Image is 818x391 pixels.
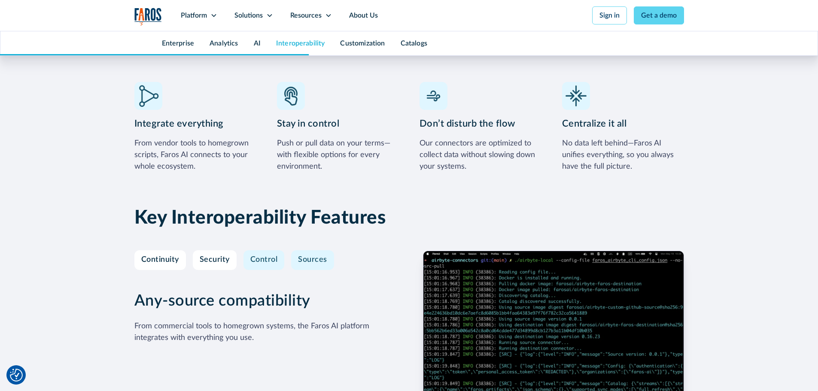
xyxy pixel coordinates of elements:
div: Platform [181,10,207,21]
img: Logo of the analytics and reporting company Faros. [134,8,162,25]
div: Push or pull data on your terms—with flexible options for every environment. [277,138,399,173]
div: No data left behind—Faros AI unifies everything, so you always have the full picture. [562,138,684,173]
div: Resources [290,10,322,21]
a: Get a demo [634,6,684,24]
div: Continuity [141,255,179,265]
div: Our connectors are optimized to collect data without slowing down your systems. [420,138,541,173]
div: From vendor tools to homegrown scripts, Faros AI connects to your whole ecosystem. [134,138,256,173]
a: home [134,8,162,25]
h3: Centralize it all [562,117,684,131]
img: Revisit consent button [10,369,23,382]
button: Cookie Settings [10,369,23,382]
a: Enterprise [162,40,195,47]
h3: Stay in control [277,117,399,131]
a: Analytics [210,40,238,47]
a: Catalogs [401,40,427,47]
a: AI [254,40,261,47]
h2: Key Interoperability Features [134,207,684,230]
div: Sources [298,255,327,265]
div: From commercial tools to homegrown systems, the Faros AI platform integrates with everything you ... [134,321,395,344]
h3: Integrate everything [134,117,256,131]
a: Customization [340,40,385,47]
h3: Any-source compatibility [134,292,395,310]
h3: Don’t disturb the flow [420,117,541,131]
a: Sign in [592,6,627,24]
div: Control [250,255,278,265]
div: Solutions [234,10,263,21]
div: Security [200,255,230,265]
a: Interoperability [276,40,325,47]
